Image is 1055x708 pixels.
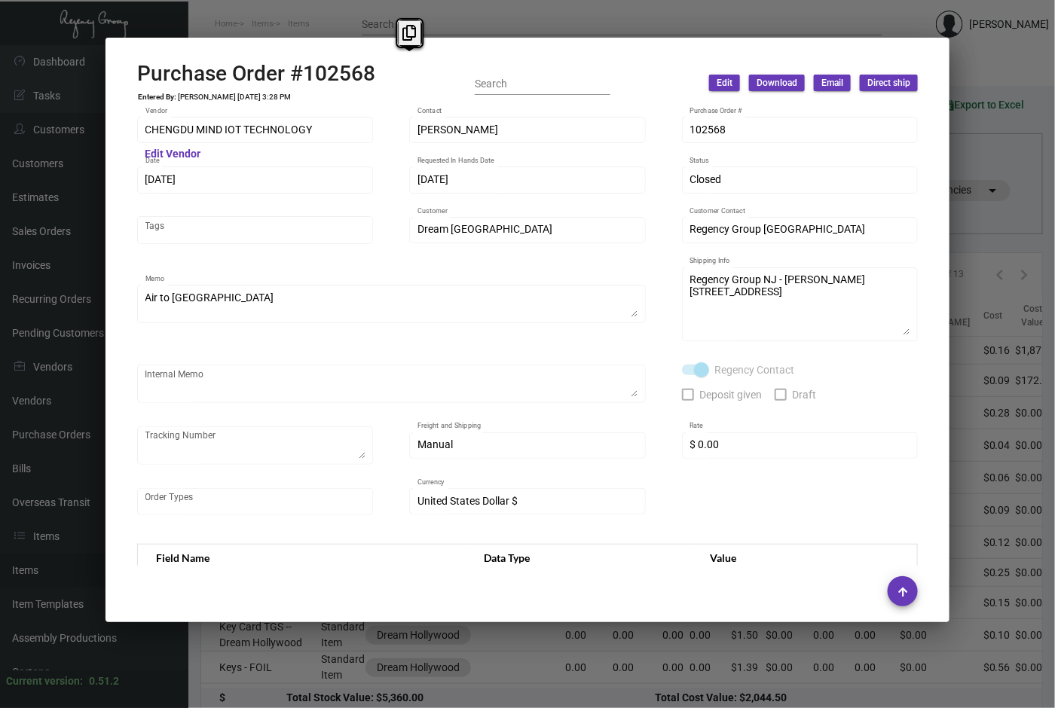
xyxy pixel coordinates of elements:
div: Current version: [6,673,83,689]
th: Field Name [138,545,469,571]
h2: Purchase Order #102568 [137,61,375,87]
button: Download [749,75,805,91]
div: 0.51.2 [89,673,119,689]
span: Direct ship [867,77,910,90]
i: Copy [403,25,417,41]
span: Draft [793,386,817,404]
button: Direct ship [860,75,918,91]
th: Data Type [469,545,695,571]
span: Edit [717,77,732,90]
th: Value [696,545,918,571]
button: Email [814,75,851,91]
span: Download [757,77,797,90]
td: [PERSON_NAME] [DATE] 3:28 PM [177,93,292,102]
td: Entered By: [137,93,177,102]
mat-hint: Edit Vendor [145,148,201,160]
span: Regency Contact [715,361,795,379]
span: Email [821,77,843,90]
span: Closed [690,173,721,185]
button: Edit [709,75,740,91]
span: Deposit given [700,386,763,404]
span: Manual [417,438,453,450]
